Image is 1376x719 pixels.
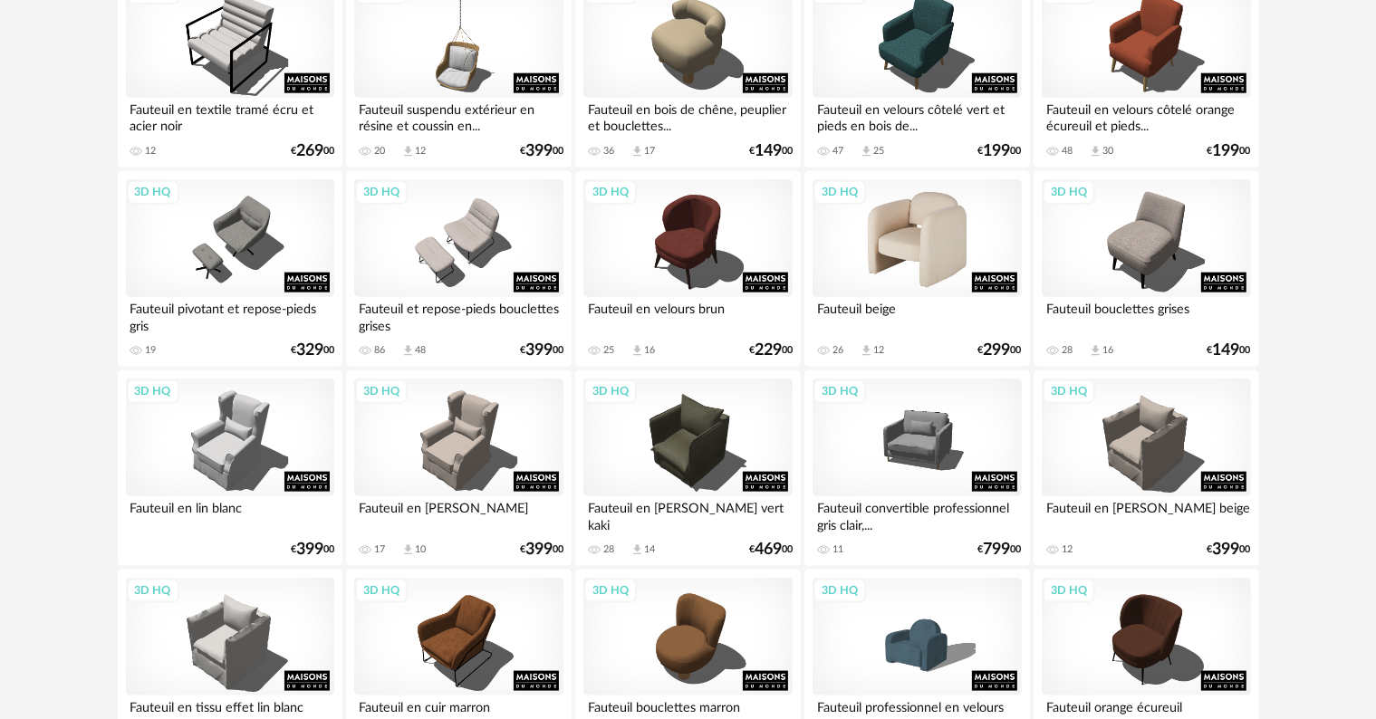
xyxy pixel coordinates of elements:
[355,180,408,204] div: 3D HQ
[401,344,415,358] span: Download icon
[291,145,334,158] div: € 00
[630,344,644,358] span: Download icon
[813,180,866,204] div: 3D HQ
[1208,344,1251,357] div: € 00
[575,171,800,367] a: 3D HQ Fauteuil en velours brun 25 Download icon 16 €22900
[832,344,843,357] div: 26
[1062,145,1073,158] div: 48
[1042,98,1250,134] div: Fauteuil en velours côtelé orange écureuil et pieds...
[583,98,792,134] div: Fauteuil en bois de chêne, peuplier et bouclettes...
[296,344,323,357] span: 329
[749,543,793,556] div: € 00
[1062,543,1073,556] div: 12
[644,344,655,357] div: 16
[355,579,408,602] div: 3D HQ
[1089,344,1102,358] span: Download icon
[1089,145,1102,158] span: Download icon
[984,344,1011,357] span: 299
[354,98,563,134] div: Fauteuil suspendu extérieur en résine et coussin en...
[755,543,782,556] span: 469
[374,145,385,158] div: 20
[749,145,793,158] div: € 00
[401,145,415,158] span: Download icon
[127,379,179,403] div: 3D HQ
[401,543,415,557] span: Download icon
[1102,344,1113,357] div: 16
[1208,543,1251,556] div: € 00
[804,171,1029,367] a: 3D HQ Fauteuil beige 26 Download icon 12 €29900
[1102,145,1113,158] div: 30
[630,543,644,557] span: Download icon
[1043,379,1095,403] div: 3D HQ
[525,344,553,357] span: 399
[146,344,157,357] div: 19
[415,344,426,357] div: 48
[1034,171,1258,367] a: 3D HQ Fauteuil bouclettes grises 28 Download icon 16 €14900
[813,297,1021,333] div: Fauteuil beige
[755,145,782,158] span: 149
[873,344,884,357] div: 12
[415,543,426,556] div: 10
[583,297,792,333] div: Fauteuil en velours brun
[127,579,179,602] div: 3D HQ
[296,543,323,556] span: 399
[644,543,655,556] div: 14
[575,370,800,566] a: 3D HQ Fauteuil en [PERSON_NAME] vert kaki 28 Download icon 14 €46900
[520,344,563,357] div: € 00
[520,145,563,158] div: € 00
[355,379,408,403] div: 3D HQ
[644,145,655,158] div: 17
[1213,543,1240,556] span: 399
[630,145,644,158] span: Download icon
[520,543,563,556] div: € 00
[984,543,1011,556] span: 799
[354,496,563,532] div: Fauteuil en [PERSON_NAME]
[346,171,571,367] a: 3D HQ Fauteuil et repose-pieds bouclettes grises 86 Download icon 48 €39900
[813,379,866,403] div: 3D HQ
[346,370,571,566] a: 3D HQ Fauteuil en [PERSON_NAME] 17 Download icon 10 €39900
[603,543,614,556] div: 28
[584,379,637,403] div: 3D HQ
[1043,579,1095,602] div: 3D HQ
[118,171,342,367] a: 3D HQ Fauteuil pivotant et repose-pieds gris 19 €32900
[1043,180,1095,204] div: 3D HQ
[354,297,563,333] div: Fauteuil et repose-pieds bouclettes grises
[584,579,637,602] div: 3D HQ
[291,344,334,357] div: € 00
[525,145,553,158] span: 399
[1213,145,1240,158] span: 199
[118,370,342,566] a: 3D HQ Fauteuil en lin blanc €39900
[813,98,1021,134] div: Fauteuil en velours côtelé vert et pieds en bois de...
[1213,344,1240,357] span: 149
[1042,297,1250,333] div: Fauteuil bouclettes grises
[374,543,385,556] div: 17
[583,496,792,532] div: Fauteuil en [PERSON_NAME] vert kaki
[873,145,884,158] div: 25
[374,344,385,357] div: 86
[127,180,179,204] div: 3D HQ
[1062,344,1073,357] div: 28
[755,344,782,357] span: 229
[1034,370,1258,566] a: 3D HQ Fauteuil en [PERSON_NAME] beige 12 €39900
[860,145,873,158] span: Download icon
[525,543,553,556] span: 399
[813,579,866,602] div: 3D HQ
[584,180,637,204] div: 3D HQ
[804,370,1029,566] a: 3D HQ Fauteuil convertible professionnel gris clair,... 11 €79900
[603,344,614,357] div: 25
[832,543,843,556] div: 11
[832,145,843,158] div: 47
[126,297,334,333] div: Fauteuil pivotant et repose-pieds gris
[813,496,1021,532] div: Fauteuil convertible professionnel gris clair,...
[603,145,614,158] div: 36
[126,98,334,134] div: Fauteuil en textile tramé écru et acier noir
[749,344,793,357] div: € 00
[291,543,334,556] div: € 00
[860,344,873,358] span: Download icon
[296,145,323,158] span: 269
[146,145,157,158] div: 12
[126,496,334,532] div: Fauteuil en lin blanc
[978,344,1022,357] div: € 00
[415,145,426,158] div: 12
[1208,145,1251,158] div: € 00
